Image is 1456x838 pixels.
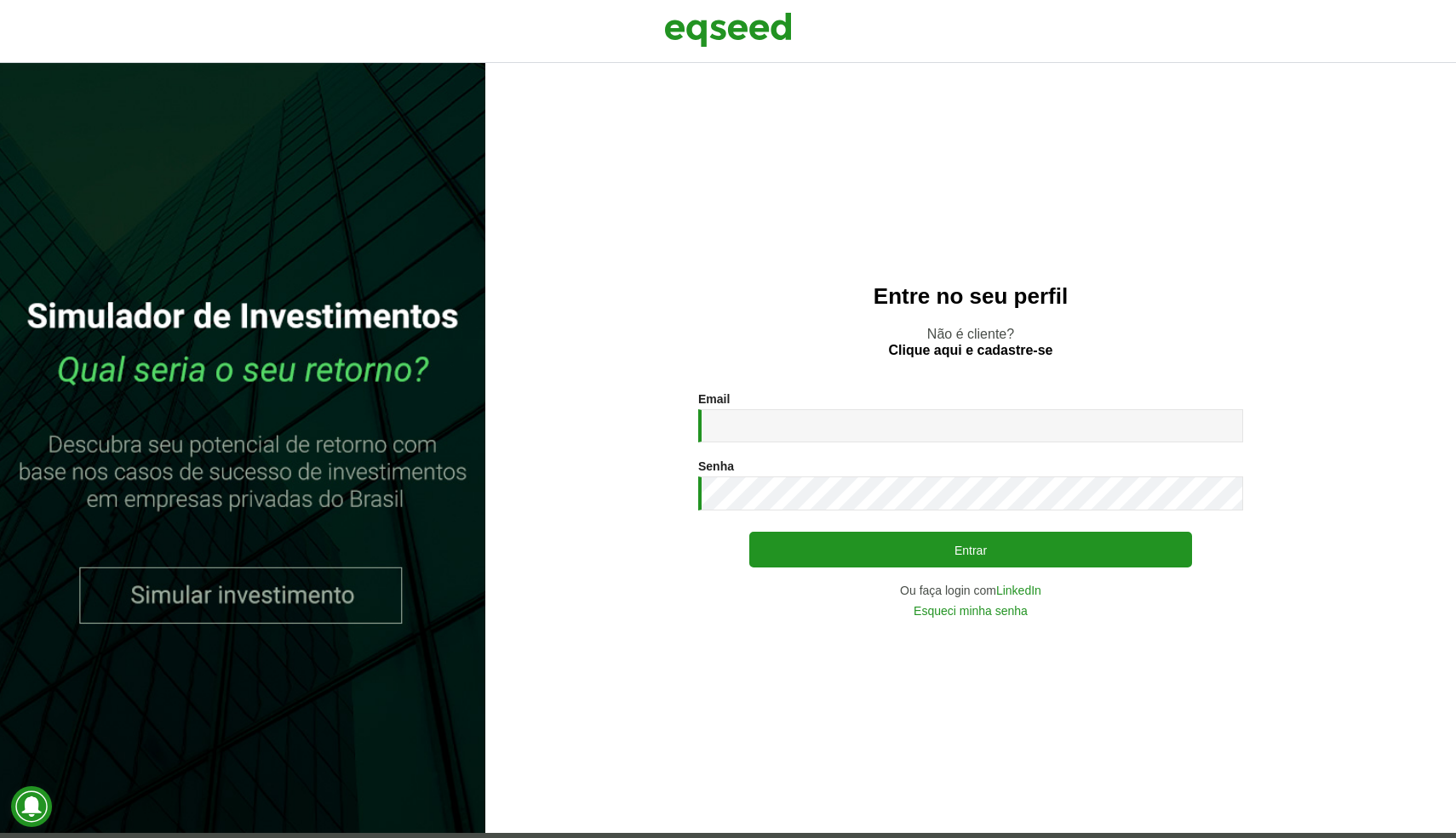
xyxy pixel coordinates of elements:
div: Ou faça login com [698,584,1243,596]
a: LinkedIn [996,584,1041,596]
h2: Entre no seu perfil [519,284,1422,309]
img: EqSeed Logo [664,9,792,51]
label: Senha [698,460,734,472]
a: Clique aqui e cadastre-se [889,344,1053,357]
button: Entrar [749,532,1192,567]
p: Não é cliente? [519,326,1422,358]
a: Esqueci minha senha [914,605,1028,617]
label: Email [698,393,730,405]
